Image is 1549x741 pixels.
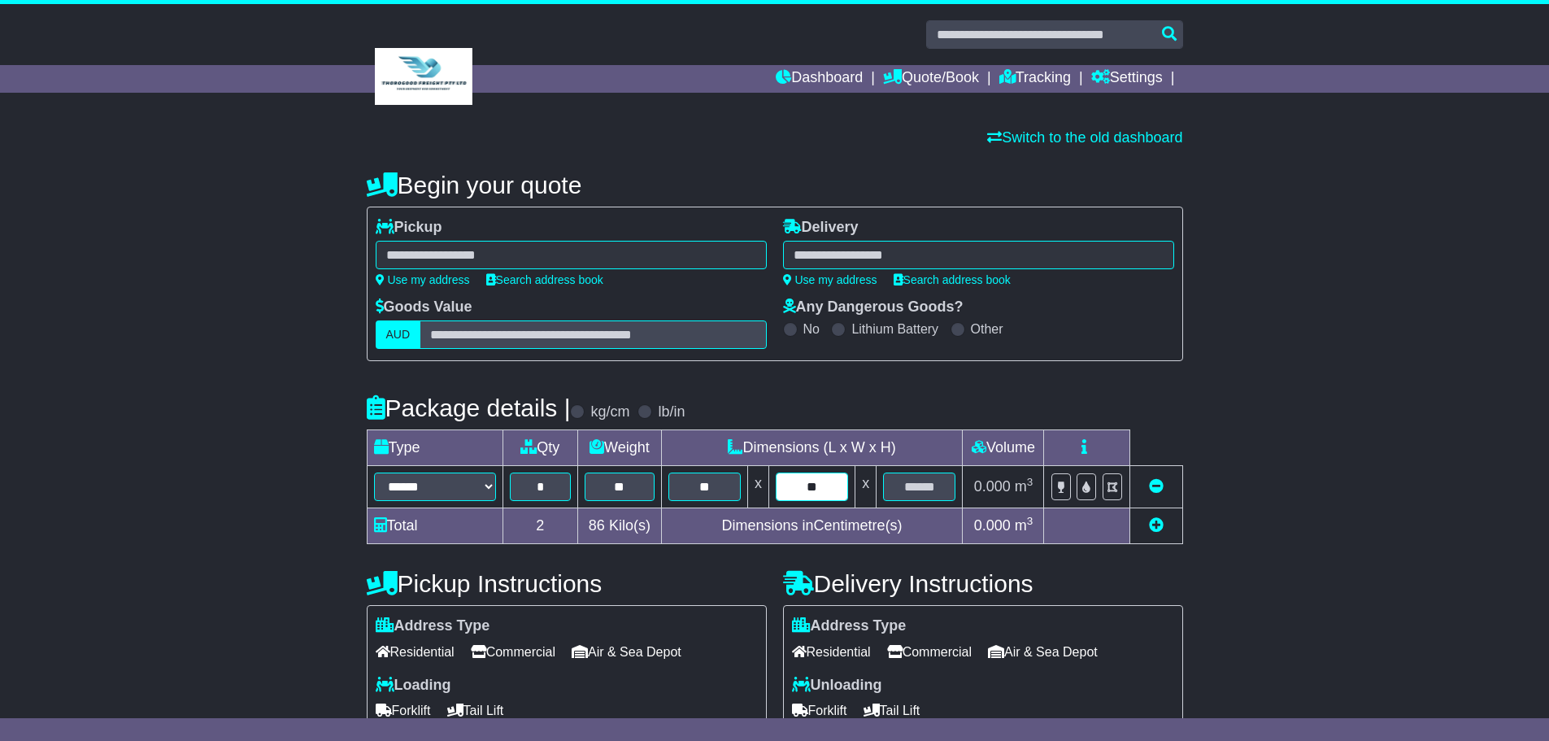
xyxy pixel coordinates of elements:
[747,466,768,508] td: x
[376,677,451,695] label: Loading
[447,698,504,723] span: Tail Lift
[376,299,472,316] label: Goods Value
[987,129,1182,146] a: Switch to the old dashboard
[803,321,820,337] label: No
[367,394,571,421] h4: Package details |
[367,570,767,597] h4: Pickup Instructions
[1149,478,1164,495] a: Remove this item
[367,172,1183,198] h4: Begin your quote
[887,639,972,665] span: Commercial
[658,403,685,421] label: lb/in
[894,273,1011,286] a: Search address book
[1015,478,1033,495] span: m
[999,65,1071,93] a: Tracking
[572,639,681,665] span: Air & Sea Depot
[864,698,920,723] span: Tail Lift
[486,273,603,286] a: Search address book
[1027,476,1033,488] sup: 3
[376,219,442,237] label: Pickup
[376,320,421,349] label: AUD
[971,321,1003,337] label: Other
[1027,515,1033,527] sup: 3
[783,299,964,316] label: Any Dangerous Goods?
[1091,65,1163,93] a: Settings
[661,430,963,466] td: Dimensions (L x W x H)
[471,639,555,665] span: Commercial
[376,617,490,635] label: Address Type
[974,478,1011,495] span: 0.000
[1015,517,1033,534] span: m
[578,430,662,466] td: Weight
[367,508,503,544] td: Total
[590,403,629,421] label: kg/cm
[661,508,963,544] td: Dimensions in Centimetre(s)
[792,677,882,695] label: Unloading
[783,570,1183,597] h4: Delivery Instructions
[963,430,1044,466] td: Volume
[783,273,877,286] a: Use my address
[851,321,938,337] label: Lithium Battery
[589,517,605,534] span: 86
[792,639,871,665] span: Residential
[503,508,578,544] td: 2
[503,430,578,466] td: Qty
[988,639,1098,665] span: Air & Sea Depot
[855,466,877,508] td: x
[776,65,863,93] a: Dashboard
[783,219,859,237] label: Delivery
[1149,517,1164,534] a: Add new item
[974,517,1011,534] span: 0.000
[883,65,979,93] a: Quote/Book
[376,273,470,286] a: Use my address
[578,508,662,544] td: Kilo(s)
[792,698,847,723] span: Forklift
[367,430,503,466] td: Type
[792,617,907,635] label: Address Type
[376,639,455,665] span: Residential
[376,698,431,723] span: Forklift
